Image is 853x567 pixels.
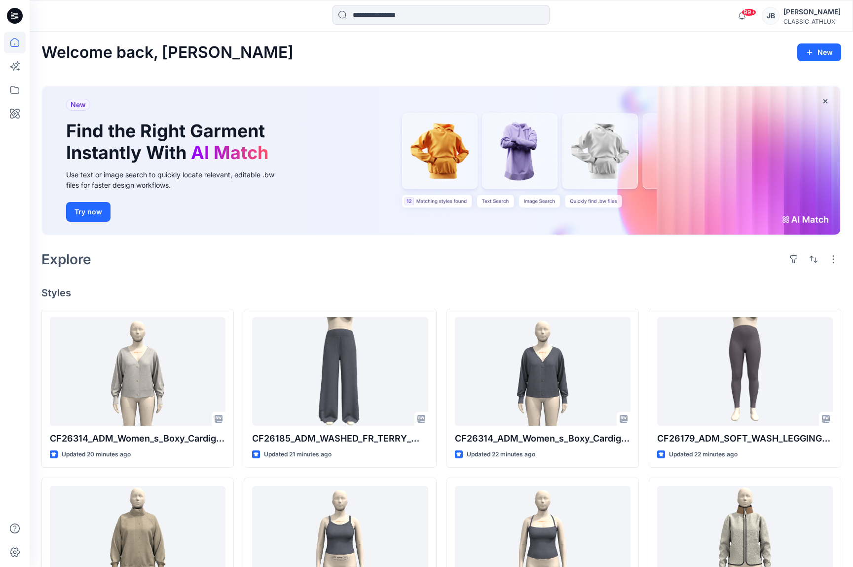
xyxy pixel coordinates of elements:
div: JB [762,7,779,25]
span: AI Match [191,142,268,163]
h1: Find the Right Garment Instantly With [66,121,273,163]
div: CLASSIC_ATHLUX [783,18,841,25]
p: CF26314_ADM_Women_s_Boxy_Cardigan_OPT-1 [455,432,630,445]
h2: Explore [41,251,91,267]
p: CF26185_ADM_WASHED_FR_TERRY_WIDE_LEG_PANT [252,432,428,445]
p: Updated 22 minutes ago [467,449,535,460]
p: Updated 22 minutes ago [669,449,738,460]
p: Updated 21 minutes ago [264,449,332,460]
button: Try now [66,202,111,222]
a: CF26179_ADM_SOFT_WASH_LEGGING-OPT-1 [657,317,833,426]
a: CF26314_ADM_Women_s_Boxy_Cardigan_OPT-1 [455,317,630,426]
h4: Styles [41,287,841,299]
button: New [797,43,841,61]
div: Use text or image search to quickly locate relevant, editable .bw files for faster design workflows. [66,169,288,190]
h2: Welcome back, [PERSON_NAME] [41,43,294,62]
a: CF26185_ADM_WASHED_FR_TERRY_WIDE_LEG_PANT [252,317,428,426]
span: 99+ [742,8,756,16]
p: CF26314_ADM_Women_s_Boxy_Cardigan_OPT-2 [50,432,225,445]
a: CF26314_ADM_Women_s_Boxy_Cardigan_OPT-2 [50,317,225,426]
div: [PERSON_NAME] [783,6,841,18]
p: Updated 20 minutes ago [62,449,131,460]
p: CF26179_ADM_SOFT_WASH_LEGGING-OPT-1 [657,432,833,445]
span: New [71,99,86,111]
